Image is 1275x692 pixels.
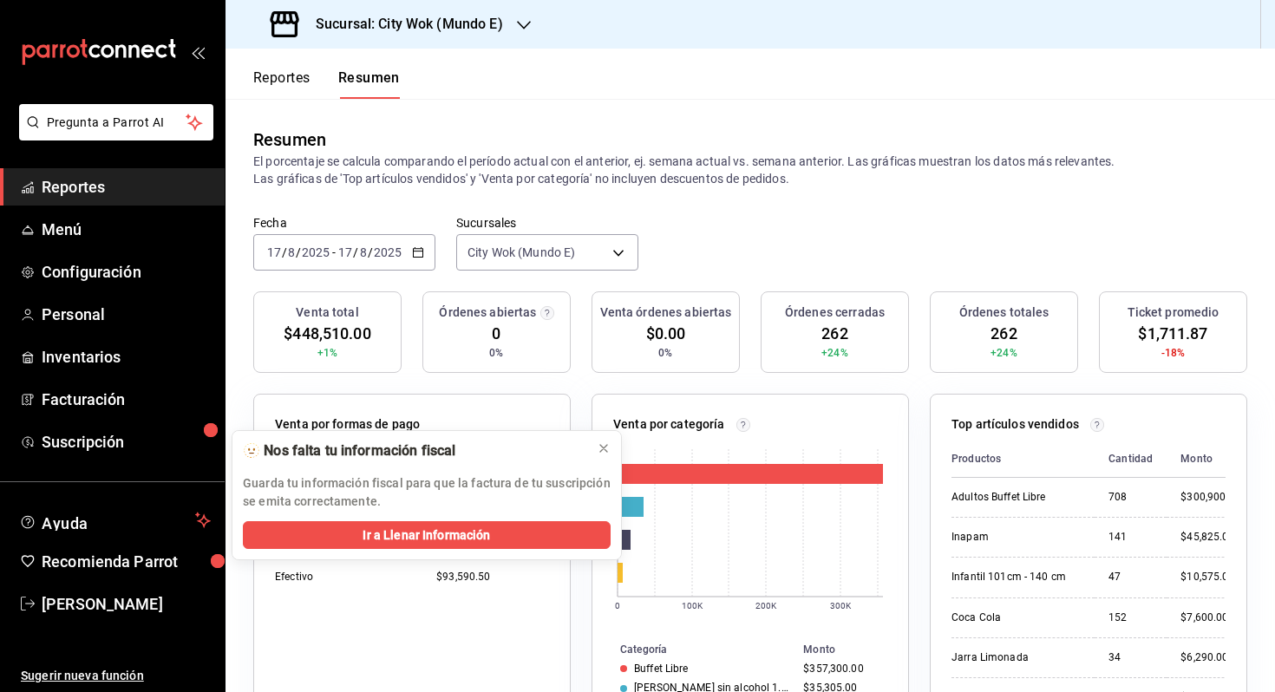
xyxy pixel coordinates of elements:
[1180,530,1240,545] div: $45,825.00
[253,153,1247,187] p: El porcentaje se calcula comparando el período actual con el anterior, ej. semana actual vs. sema...
[275,570,409,584] div: Efectivo
[467,244,575,261] span: City Wok (Mundo E)
[951,570,1081,584] div: Infantil 101cm - 140 cm
[1128,304,1219,322] h3: Ticket promedio
[337,245,353,259] input: --
[42,303,211,326] span: Personal
[1108,490,1153,505] div: 708
[266,245,282,259] input: --
[301,245,330,259] input: ----
[42,550,211,573] span: Recomienda Parrot
[363,526,490,545] span: Ir a Llenar Información
[368,245,373,259] span: /
[821,322,847,345] span: 262
[42,345,211,369] span: Inventarios
[253,69,311,99] button: Reportes
[353,245,358,259] span: /
[785,304,885,322] h3: Órdenes cerradas
[489,345,503,361] span: 0%
[275,415,420,434] p: Venta por formas de pago
[821,345,848,361] span: +24%
[951,415,1079,434] p: Top artículos vendidos
[21,667,211,685] span: Sugerir nueva función
[373,245,402,259] input: ----
[1180,490,1240,505] div: $300,900.00
[600,304,732,322] h3: Venta órdenes abiertas
[253,217,435,229] label: Fecha
[1138,322,1207,345] span: $1,711.87
[991,322,1017,345] span: 262
[191,45,205,59] button: open_drawer_menu
[1108,570,1153,584] div: 47
[302,14,503,35] h3: Sucursal: City Wok (Mundo E)
[253,69,400,99] div: navigation tabs
[42,388,211,411] span: Facturación
[1180,650,1240,665] div: $6,290.00
[796,640,908,659] th: Monto
[646,322,686,345] span: $0.00
[951,490,1081,505] div: Adultos Buffet Libre
[1180,610,1240,625] div: $7,600.00
[1095,441,1167,478] th: Cantidad
[492,322,500,345] span: 0
[332,245,336,259] span: -
[42,510,188,531] span: Ayuda
[951,650,1081,665] div: Jarra Limonada
[830,601,852,610] text: 300K
[991,345,1017,361] span: +24%
[615,601,620,610] text: 0
[42,175,211,199] span: Reportes
[456,217,638,229] label: Sucursales
[253,127,326,153] div: Resumen
[282,245,287,259] span: /
[243,474,611,511] p: Guarda tu información fiscal para que la factura de tu suscripción se emita correctamente.
[959,304,1049,322] h3: Órdenes totales
[12,126,213,144] a: Pregunta a Parrot AI
[682,601,703,610] text: 100K
[634,663,689,675] div: Buffet Libre
[951,441,1095,478] th: Productos
[1180,570,1240,584] div: $10,575.00
[439,304,536,322] h3: Órdenes abiertas
[951,530,1081,545] div: Inapam
[287,245,296,259] input: --
[1108,610,1153,625] div: 152
[42,218,211,241] span: Menú
[803,663,880,675] div: $357,300.00
[338,69,400,99] button: Resumen
[42,260,211,284] span: Configuración
[243,521,611,549] button: Ir a Llenar Información
[42,430,211,454] span: Suscripción
[317,345,337,361] span: +1%
[284,322,370,345] span: $448,510.00
[658,345,672,361] span: 0%
[1167,441,1240,478] th: Monto
[1161,345,1186,361] span: -18%
[42,592,211,616] span: [PERSON_NAME]
[47,114,186,132] span: Pregunta a Parrot AI
[1108,530,1153,545] div: 141
[1108,650,1153,665] div: 34
[359,245,368,259] input: --
[592,640,796,659] th: Categoría
[296,245,301,259] span: /
[296,304,358,322] h3: Venta total
[436,570,549,584] div: $93,590.50
[755,601,777,610] text: 200K
[243,441,583,460] div: 🫥 Nos falta tu información fiscal
[19,104,213,140] button: Pregunta a Parrot AI
[951,610,1081,625] div: Coca Cola
[613,415,725,434] p: Venta por categoría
